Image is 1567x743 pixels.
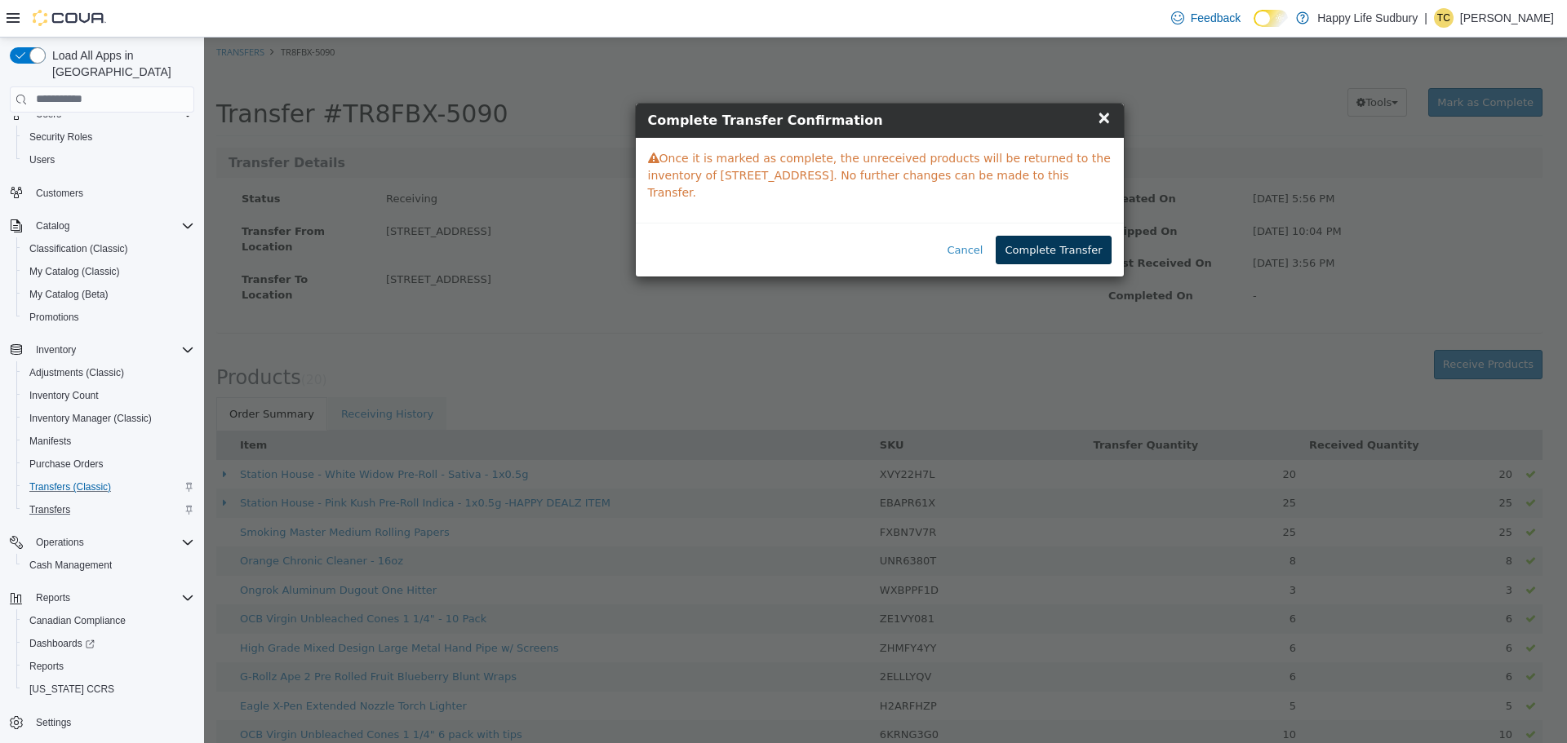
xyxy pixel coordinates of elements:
[23,127,194,147] span: Security Roles
[1424,8,1427,28] p: |
[29,153,55,166] span: Users
[36,716,71,729] span: Settings
[29,412,152,425] span: Inventory Manager (Classic)
[3,586,201,609] button: Reports
[29,183,194,203] span: Customers
[16,554,201,577] button: Cash Management
[29,458,104,471] span: Purchase Orders
[16,655,201,678] button: Reports
[23,239,194,259] span: Classification (Classic)
[29,435,71,448] span: Manifests
[3,531,201,554] button: Operations
[29,216,76,236] button: Catalog
[23,150,194,170] span: Users
[23,679,121,699] a: [US_STATE] CCRS
[36,343,76,356] span: Inventory
[29,533,194,552] span: Operations
[16,609,201,632] button: Canadian Compliance
[734,198,788,228] button: Cancel
[33,10,106,26] img: Cova
[1437,8,1450,28] span: TC
[23,307,194,327] span: Promotions
[23,127,99,147] a: Security Roles
[16,430,201,453] button: Manifests
[23,454,110,474] a: Purchase Orders
[23,679,194,699] span: Washington CCRS
[16,407,201,430] button: Inventory Manager (Classic)
[23,555,118,575] a: Cash Management
[1165,2,1247,34] a: Feedback
[29,588,77,608] button: Reports
[29,480,111,493] span: Transfers (Classic)
[23,386,194,405] span: Inventory Count
[29,340,82,360] button: Inventory
[16,632,201,655] a: Dashboards
[29,713,78,732] a: Settings
[23,454,194,474] span: Purchase Orders
[1317,8,1418,28] p: Happy Life Sudbury
[3,214,201,237] button: Catalog
[16,260,201,283] button: My Catalog (Classic)
[792,198,907,228] button: Complete Transfer
[23,150,61,170] a: Users
[46,47,194,80] span: Load All Apps in [GEOGRAPHIC_DATA]
[29,614,126,627] span: Canadian Compliance
[36,219,69,232] span: Catalog
[23,409,158,428] a: Inventory Manager (Classic)
[16,148,201,171] button: Users
[23,634,194,653] span: Dashboards
[29,637,95,650] span: Dashboards
[29,366,124,379] span: Adjustments (Classic)
[16,237,201,260] button: Classification (Classic)
[23,611,132,630] a: Canadian Compliance
[29,130,92,144] span: Security Roles
[23,477,194,497] span: Transfers (Classic)
[36,591,70,604] span: Reports
[3,181,201,205] button: Customers
[36,187,83,200] span: Customers
[29,588,194,608] span: Reports
[23,363,194,383] span: Adjustments (Classic)
[1191,10,1241,26] span: Feedback
[23,307,86,327] a: Promotions
[29,288,109,301] span: My Catalog (Beta)
[23,262,194,281] span: My Catalog (Classic)
[16,306,201,329] button: Promotions
[29,503,70,516] span: Transfers
[16,283,201,306] button: My Catalog (Beta)
[23,657,70,676] a: Reports
[29,683,114,696] span: [US_STATE] CCRS
[29,311,79,324] span: Promotions
[29,340,194,360] span: Inventory
[444,73,908,93] h4: Complete Transfer Confirmation
[23,363,131,383] a: Adjustments (Classic)
[1254,27,1254,28] span: Dark Mode
[1254,10,1288,27] input: Dark Mode
[23,477,118,497] a: Transfers (Classic)
[29,265,120,278] span: My Catalog (Classic)
[29,660,64,673] span: Reports
[23,386,105,405] a: Inventory Count
[23,239,135,259] a: Classification (Classic)
[16,475,201,498] button: Transfers (Classic)
[16,678,201,701] button: [US_STATE] CCRS
[29,533,91,552] button: Operations
[29,712,194,732] span: Settings
[29,216,194,236] span: Catalog
[16,498,201,521] button: Transfers
[23,555,194,575] span: Cash Management
[1460,8,1554,28] p: [PERSON_NAME]
[23,431,194,451] span: Manifests
[3,710,201,734] button: Settings
[893,70,908,90] span: ×
[29,184,90,203] a: Customers
[23,611,194,630] span: Canadian Compliance
[29,389,99,402] span: Inventory Count
[36,536,84,549] span: Operations
[23,657,194,676] span: Reports
[23,500,77,520] a: Transfers
[29,242,128,255] span: Classification (Classic)
[23,634,101,653] a: Dashboards
[29,559,112,572] span: Cash Management
[23,409,194,428] span: Inventory Manager (Classic)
